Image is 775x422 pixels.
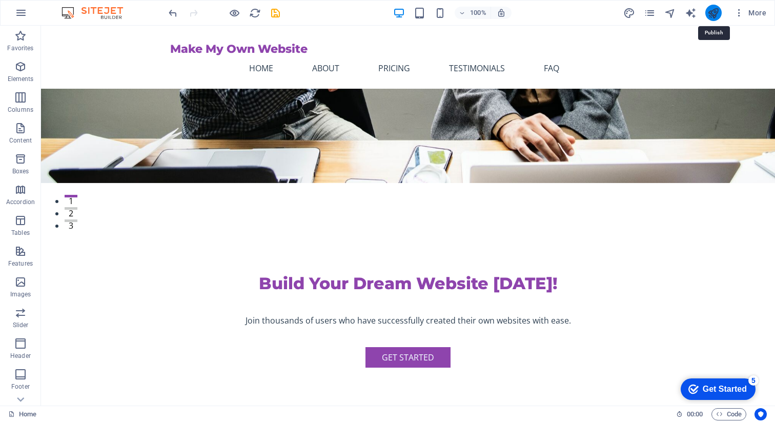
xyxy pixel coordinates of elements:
[249,7,261,19] button: reload
[13,321,29,329] p: Slider
[11,229,30,237] p: Tables
[12,167,29,175] p: Boxes
[8,5,83,27] div: Get Started 5 items remaining, 0% complete
[623,7,635,19] i: Design (Ctrl+Alt+Y)
[228,7,240,19] button: Click here to leave preview mode and continue editing
[11,383,30,391] p: Footer
[270,7,281,19] i: Save (Ctrl+S)
[167,7,179,19] i: Undo: Background color (#f0f8ff -> #ffffff) (Ctrl+Z)
[249,7,261,19] i: Reload page
[7,44,33,52] p: Favorites
[754,408,767,420] button: Usercentrics
[623,7,636,19] button: design
[664,7,676,19] i: Navigator
[687,408,703,420] span: 00 00
[8,106,33,114] p: Columns
[10,290,31,298] p: Images
[9,136,32,145] p: Content
[470,7,486,19] h6: 100%
[8,408,36,420] a: Click to cancel selection. Double-click to open Pages
[10,352,31,360] p: Header
[644,7,656,19] button: pages
[730,5,770,21] button: More
[269,7,281,19] button: save
[734,8,766,18] span: More
[6,198,35,206] p: Accordion
[644,7,656,19] i: Pages (Ctrl+Alt+S)
[685,7,697,19] button: text_generator
[8,75,34,83] p: Elements
[24,194,36,196] button: 3
[694,410,696,418] span: :
[716,408,742,420] span: Code
[664,7,677,19] button: navigator
[685,7,697,19] i: AI Writer
[30,11,74,21] div: Get Started
[8,259,33,268] p: Features
[76,2,86,12] div: 5
[59,7,136,19] img: Editor Logo
[711,408,746,420] button: Code
[455,7,491,19] button: 100%
[497,8,506,17] i: On resize automatically adjust zoom level to fit chosen device.
[167,7,179,19] button: undo
[24,182,36,184] button: 2
[705,5,722,21] button: publish
[24,169,36,172] button: 1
